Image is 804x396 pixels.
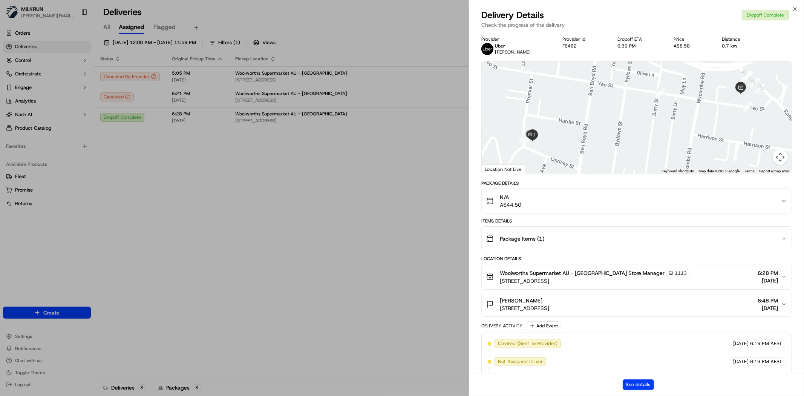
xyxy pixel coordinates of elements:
span: [DATE] [758,304,778,312]
button: Add Event [527,321,561,330]
p: Check the progress of the delivery [481,21,792,29]
div: 8 [743,102,753,112]
div: Provider [481,36,550,42]
span: [STREET_ADDRESS] [500,277,689,285]
div: Location Details [481,256,792,262]
span: [PERSON_NAME] [500,297,542,304]
div: Provider Id [563,36,605,42]
span: Delivery Details [481,9,544,21]
a: Report a map error [759,169,789,173]
span: 6:19 PM AEST [750,358,782,365]
div: Location Not Live [482,164,525,174]
div: 5 [742,71,752,80]
div: A$8.58 [674,43,710,49]
img: Google [484,164,508,174]
div: Distance [722,36,760,42]
span: A$44.50 [500,201,521,209]
div: Price [674,36,710,42]
span: 6:28 PM [758,269,778,277]
span: N/A [500,193,521,201]
div: 6 [743,71,753,81]
span: [PERSON_NAME] [495,49,531,55]
span: Woolworths Supermarket AU - [GEOGRAPHIC_DATA] Store Manager [500,269,665,277]
span: [STREET_ADDRESS] [500,304,549,312]
button: [PERSON_NAME][STREET_ADDRESS]6:48 PM[DATE] [482,292,792,316]
button: Package Items (1) [482,227,792,251]
a: Terms (opens in new tab) [744,169,755,173]
a: Open this area in Google Maps (opens a new window) [484,164,508,174]
span: 6:19 PM AEST [750,340,782,347]
div: 10 [522,135,531,144]
span: Created (Sent To Provider) [498,340,557,347]
span: 6:48 PM [758,297,778,304]
span: Map data ©2025 Google [698,169,740,173]
div: Delivery Activity [481,323,522,329]
button: N/AA$44.50 [482,189,792,213]
span: Not Assigned Driver [498,358,543,365]
div: 0.7 km [722,43,760,49]
span: [DATE] [758,277,778,284]
div: Dropoff ETA [617,36,662,42]
span: Package Items ( 1 ) [500,235,544,243]
div: Items Details [481,218,792,224]
div: 7 [755,83,765,93]
span: [DATE] [733,358,749,365]
p: Uber [495,43,531,49]
div: 3 [655,88,665,98]
div: 4 [750,78,760,87]
span: [DATE] [733,340,749,347]
button: Map camera controls [773,150,788,165]
button: Woolworths Supermarket AU - [GEOGRAPHIC_DATA] Store Manager1113[STREET_ADDRESS]6:28 PM[DATE] [482,264,792,289]
span: 1113 [675,270,687,276]
img: uber-new-logo.jpeg [481,43,493,55]
button: F6462 [563,43,577,49]
div: 6:39 PM [617,43,662,49]
div: 9 [519,133,528,143]
div: Package Details [481,180,792,186]
button: Keyboard shortcuts [662,169,694,174]
button: See details [623,379,654,390]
